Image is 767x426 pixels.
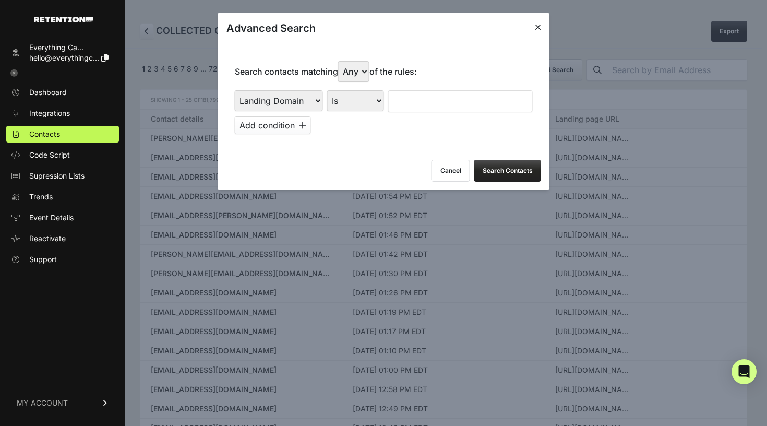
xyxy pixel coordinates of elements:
a: MY ACCOUNT [6,387,119,419]
span: Contacts [29,129,60,139]
span: Trends [29,192,53,202]
a: Contacts [6,126,119,143]
a: Supression Lists [6,168,119,184]
div: Everything Ca... [29,42,109,53]
a: Everything Ca... hello@everythingc... [6,39,119,66]
span: Reactivate [29,233,66,244]
a: Trends [6,188,119,205]
button: Search Contacts [474,160,541,182]
h3: Advanced Search [226,21,316,35]
span: MY ACCOUNT [17,398,68,408]
p: Search contacts matching of the rules: [235,61,417,82]
span: Integrations [29,108,70,119]
span: hello@everythingc... [29,53,99,62]
span: Code Script [29,150,70,160]
button: Add condition [235,116,311,134]
a: Integrations [6,105,119,122]
a: Reactivate [6,230,119,247]
div: Open Intercom Messenger [732,359,757,384]
span: Event Details [29,212,74,223]
button: Cancel [432,160,470,182]
a: Event Details [6,209,119,226]
span: Dashboard [29,87,67,98]
span: Support [29,254,57,265]
a: Code Script [6,147,119,163]
a: Support [6,251,119,268]
a: Dashboard [6,84,119,101]
img: Retention.com [34,17,93,22]
span: Supression Lists [29,171,85,181]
